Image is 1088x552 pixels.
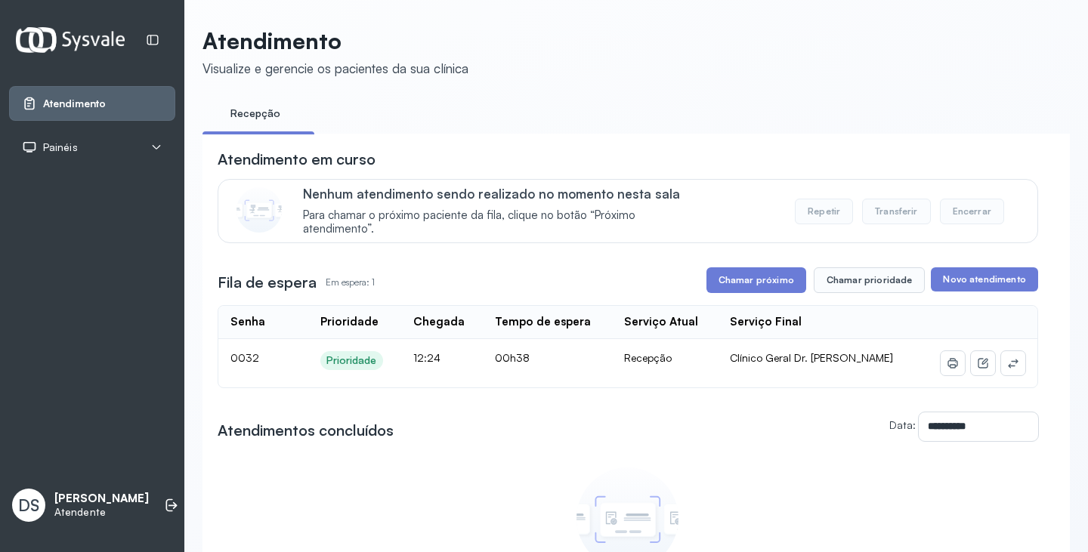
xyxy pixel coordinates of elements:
h3: Atendimento em curso [218,149,376,170]
img: Logotipo do estabelecimento [16,27,125,52]
span: 0032 [230,351,259,364]
h3: Fila de espera [218,272,317,293]
div: Serviço Final [730,315,802,329]
div: Recepção [624,351,706,365]
span: 12:24 [413,351,440,364]
p: Nenhum atendimento sendo realizado no momento nesta sala [303,186,703,202]
div: Visualize e gerencie os pacientes da sua clínica [202,60,468,76]
label: Data: [889,418,916,431]
h3: Atendimentos concluídos [218,420,394,441]
button: Novo atendimento [931,267,1037,291]
div: Senha [230,315,265,329]
p: Atendente [54,506,149,519]
a: Recepção [202,101,308,126]
span: Painéis [43,141,78,154]
div: Prioridade [320,315,379,329]
span: 00h38 [495,351,530,364]
button: Chamar prioridade [814,267,926,293]
div: Prioridade [326,354,377,367]
p: Atendimento [202,27,468,54]
span: Atendimento [43,97,106,110]
button: Chamar próximo [706,267,806,293]
span: Clínico Geral Dr. [PERSON_NAME] [730,351,893,364]
button: Transferir [862,199,931,224]
span: Para chamar o próximo paciente da fila, clique no botão “Próximo atendimento”. [303,208,703,237]
img: Imagem de CalloutCard [236,187,282,233]
button: Repetir [795,199,853,224]
div: Serviço Atual [624,315,698,329]
div: Chegada [413,315,465,329]
p: Em espera: 1 [326,272,375,293]
a: Atendimento [22,96,162,111]
div: Tempo de espera [495,315,591,329]
button: Encerrar [940,199,1004,224]
p: [PERSON_NAME] [54,492,149,506]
